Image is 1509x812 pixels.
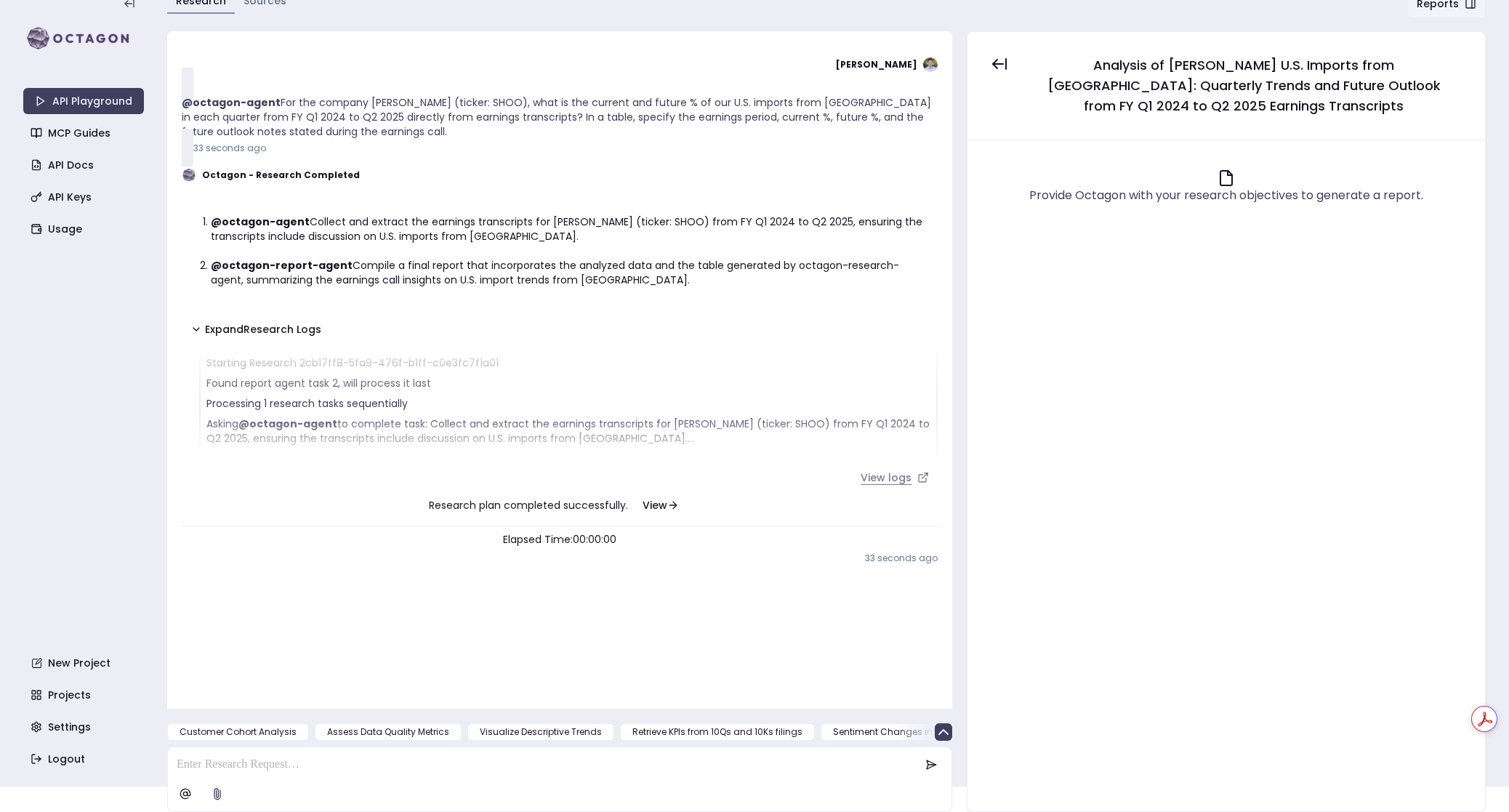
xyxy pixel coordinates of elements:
[167,723,309,741] button: Customer Cohort Analysis
[25,746,145,772] a: Logout
[211,214,310,229] strong: @octagon-agent
[631,491,691,520] button: View
[182,95,938,139] p: For the company [PERSON_NAME] (ticker: SHOO), what is the current and future % of our U.S. import...
[211,258,926,287] li: Compile a final report that incorporates the analyzed data and the table generated by octagon-res...
[211,214,926,244] li: Collect and extract the earnings transcripts for [PERSON_NAME] (ticker: SHOO) from FY Q1 2024 to ...
[1020,49,1468,122] button: Analysis of [PERSON_NAME] U.S. Imports from [GEOGRAPHIC_DATA]: Quarterly Trends and Future Outloo...
[211,258,353,273] strong: @octagon-report-agent
[206,376,930,390] p: Found report agent task 2, will process it last
[206,355,930,370] p: Starting Research 2cb17ff8-5fa9-476f-b1ff-c0e3fc7f1a01
[25,152,145,178] a: API Docs
[315,723,462,741] button: Assess Data Quality Metrics
[25,216,145,242] a: Usage
[467,723,614,741] button: Visualize Descriptive Trends
[836,59,917,71] strong: [PERSON_NAME]
[852,465,938,491] a: View logs
[25,120,145,146] a: MCP Guides
[206,417,930,446] p: Asking to complete task: Collect and extract the earnings transcripts for [PERSON_NAME] (ticker: ...
[182,316,330,342] button: ExpandResearch Logs
[202,169,360,181] strong: Octagon - Research Completed
[23,88,144,114] a: API Playground
[923,57,938,72] img: @shadcn
[25,184,145,210] a: API Keys
[23,24,144,53] img: logo-rect-yK7x_WSZ.svg
[1029,187,1423,204] div: Provide Octagon with your research objectives to generate a report.
[182,491,938,520] p: Research plan completed successfully.
[821,723,1017,741] button: Sentiment Changes in News for Paypal
[620,723,815,741] button: Retrieve KPIs from 10Qs and 10Ks filings
[182,552,938,564] p: 33 seconds ago
[25,714,145,740] a: Settings
[25,682,145,708] a: Projects
[182,95,281,110] strong: @octagon-agent
[25,650,145,676] a: New Project
[193,142,266,154] span: 33 seconds ago
[238,417,337,431] strong: @octagon-agent
[206,396,930,411] p: Processing 1 research tasks sequentially
[182,168,196,182] img: Octagon
[182,532,938,547] p: Elapsed Time: 00:00:00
